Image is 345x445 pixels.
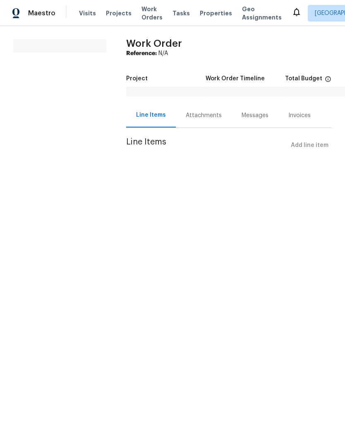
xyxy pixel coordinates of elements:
[325,76,331,87] span: The total cost of line items that have been proposed by Opendoor. This sum includes line items th...
[79,9,96,17] span: Visits
[172,10,190,16] span: Tasks
[242,5,282,22] span: Geo Assignments
[200,9,232,17] span: Properties
[126,76,148,82] h5: Project
[186,111,222,120] div: Attachments
[206,76,265,82] h5: Work Order Timeline
[126,51,157,56] b: Reference:
[136,111,166,119] div: Line Items
[126,49,332,58] div: N/A
[288,111,311,120] div: Invoices
[285,76,322,82] h5: Total Budget
[126,138,287,153] span: Line Items
[28,9,55,17] span: Maestro
[106,9,132,17] span: Projects
[242,111,268,120] div: Messages
[126,38,182,48] span: Work Order
[141,5,163,22] span: Work Orders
